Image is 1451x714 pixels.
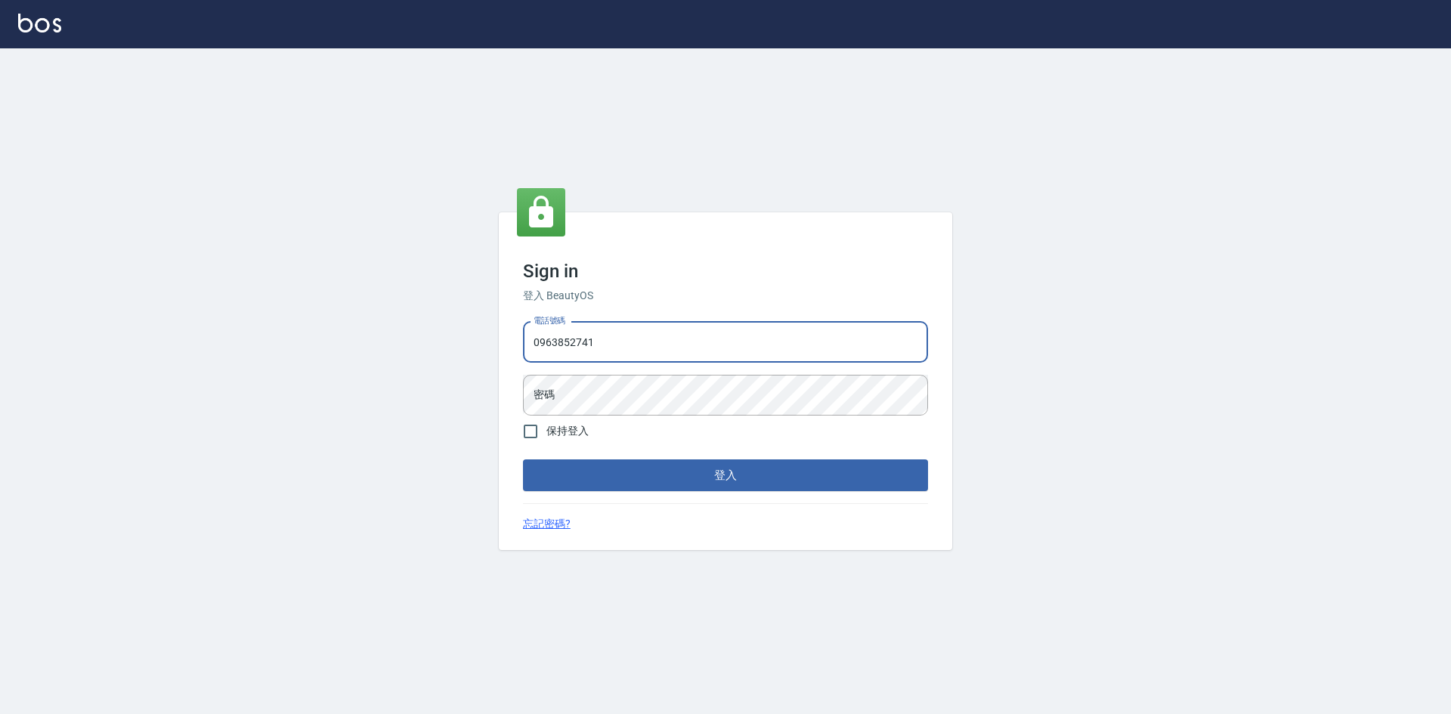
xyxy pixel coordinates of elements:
h3: Sign in [523,261,928,282]
h6: 登入 BeautyOS [523,288,928,304]
label: 電話號碼 [534,315,565,326]
span: 保持登入 [546,423,589,439]
a: 忘記密碼? [523,516,571,532]
img: Logo [18,14,61,32]
button: 登入 [523,459,928,491]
